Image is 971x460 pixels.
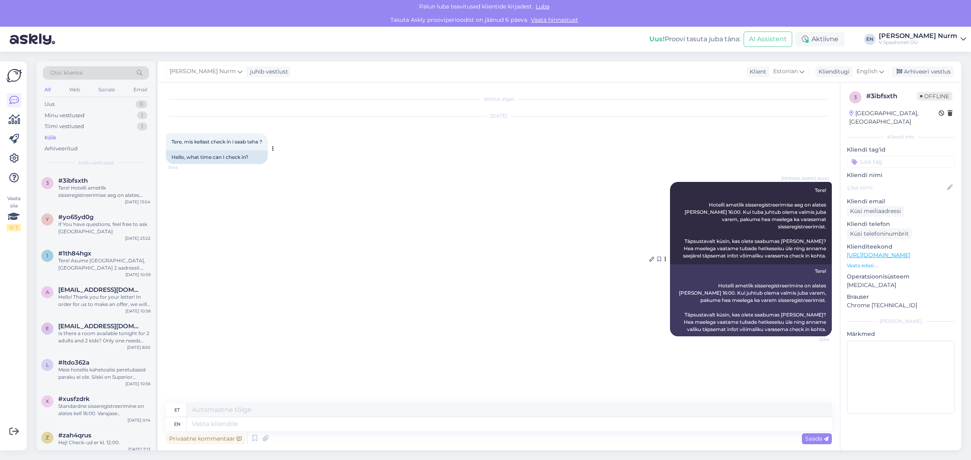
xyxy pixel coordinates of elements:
div: [GEOGRAPHIC_DATA], [GEOGRAPHIC_DATA] [849,109,939,126]
span: z [46,435,49,441]
input: Lisa nimi [847,183,946,192]
span: Saada [805,435,829,442]
div: Arhiveeritud [45,145,78,153]
div: 1 [137,112,147,120]
div: Kliendi info [847,133,955,141]
p: Klienditeekond [847,243,955,251]
span: [PERSON_NAME] Nurm [781,175,829,181]
p: [MEDICAL_DATA] [847,281,955,289]
span: alexsa1@inbox.lv [58,286,142,293]
span: 13:04 [799,337,829,343]
div: Meie hotellis kahetoalisi peretubasid paraku ei ole. Siiski on Superior toaklassis kaks toapaari,... [58,366,151,381]
div: Socials [97,84,117,95]
div: 0 / 3 [6,224,21,231]
span: Tere, mis kellast check in i saab teha ? [172,139,262,145]
div: Minu vestlused [45,112,85,120]
div: Vestlus algas [166,95,832,103]
div: juhib vestlust [247,68,288,76]
div: # 3ibfsxth [866,91,917,101]
button: AI Assistent [744,32,792,47]
div: Hello, what time can I check in? [166,150,268,164]
span: Offline [917,92,952,101]
div: Proovi tasuta juba täna: [649,34,740,44]
div: Web [68,84,82,95]
span: [PERSON_NAME] Nurm [170,67,236,76]
span: x [46,398,49,404]
span: 3 [46,180,49,186]
span: English [857,67,878,76]
span: Luba [533,3,552,10]
div: [DATE] 23:22 [125,235,151,241]
div: [DATE] 0:14 [127,417,151,423]
div: [DATE] [166,112,832,120]
p: Kliendi nimi [847,171,955,179]
div: Küsi telefoninumbrit [847,228,912,239]
div: Hej! Check-ud er kl. 12:00. [58,439,151,446]
span: Estonian [773,67,798,76]
div: Arhiveeri vestlus [892,66,954,77]
p: Kliendi telefon [847,220,955,228]
span: #zah4qrus [58,432,91,439]
input: Lisa tag [847,156,955,168]
div: Tiimi vestlused [45,122,84,131]
p: Vaata edasi ... [847,262,955,269]
span: #xusfzdrk [58,395,90,403]
div: Klienditugi [815,68,850,76]
p: Chrome [TECHNICAL_ID] [847,301,955,310]
div: Hello! Thank you for your letter! In order for us to make an offer, we will need to know, when wo... [58,293,151,308]
div: V Spaahotell OÜ [879,39,957,46]
div: Uus [45,100,55,108]
div: Vaata siia [6,195,21,231]
img: Askly Logo [6,68,22,83]
div: All [43,84,52,95]
div: Tere! Hotelli ametlik sisseregistreerimise aeg on alates [PERSON_NAME] 16:00. Kui tuba juhtub ole... [58,184,151,199]
div: [PERSON_NAME] [847,318,955,325]
p: Brauser [847,293,955,301]
a: [URL][DOMAIN_NAME] [847,251,910,259]
div: en [174,417,180,431]
div: [DATE] 10:58 [125,308,151,314]
span: l [46,362,49,368]
span: Kõik vestlused [78,159,114,167]
div: [PERSON_NAME] Nurm [879,33,957,39]
b: Uus! [649,35,665,43]
div: Standardne sisseregistreerimine on alates kell 16:00. Varajase sisseregistreerimise võimaluse ja ... [58,403,151,417]
span: #ltdo362a [58,359,89,366]
div: Email [132,84,149,95]
div: Tere! Asume [GEOGRAPHIC_DATA], [GEOGRAPHIC_DATA] 2 aadressil. Hotelli sissepääs on [GEOGRAPHIC_DA... [58,257,151,272]
div: [DATE] 13:04 [125,199,151,205]
div: Küsi meiliaadressi [847,206,904,217]
div: Aktiivne [795,32,845,46]
div: [DATE] 7:13 [128,446,151,452]
div: 1 [137,122,147,131]
p: Märkmed [847,330,955,338]
span: a [46,289,49,295]
div: EN [864,34,876,45]
a: [PERSON_NAME] NurmV Spaahotell OÜ [879,33,966,46]
div: [DATE] 10:56 [125,381,151,387]
div: et [174,403,180,417]
p: Kliendi tag'id [847,146,955,154]
p: Kliendi email [847,197,955,206]
span: #yo65yd0g [58,213,93,221]
div: [DATE] 10:59 [125,272,151,278]
div: Is there a room available tonight for 2 adults and 2 kids? Only one needs additional bed, the oth... [58,330,151,344]
span: #1th84hgx [58,250,91,257]
a: Vaata hinnastust [528,16,581,23]
span: erina.liga@gmail.com [58,323,142,330]
span: #3ibfsxth [58,177,88,184]
div: Tere! Hotelli ametlik sisseregistreerimine on alates [PERSON_NAME] 16:00. Kui juhtub olema valmis... [670,264,832,336]
div: Privaatne kommentaar [166,433,245,444]
span: 1 [47,253,48,259]
div: [DATE] 8:50 [127,344,151,350]
div: Kõik [45,134,56,142]
div: If You have questions, feel free to ask [GEOGRAPHIC_DATA] [58,221,151,235]
span: y [46,216,49,222]
div: 0 [136,100,147,108]
span: 3 [854,94,857,100]
span: e [46,325,49,331]
div: Klient [746,68,766,76]
span: 11:44 [168,165,199,171]
span: Otsi kliente [50,69,83,77]
p: Operatsioonisüsteem [847,272,955,281]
